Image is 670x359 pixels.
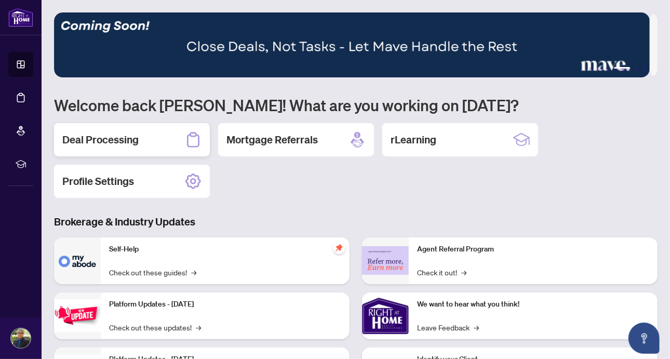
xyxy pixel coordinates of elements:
img: Platform Updates - July 21, 2025 [54,299,101,332]
img: Self-Help [54,237,101,284]
span: → [196,322,201,333]
a: Check it out!→ [417,267,466,278]
button: 3 [606,67,610,71]
h2: rLearning [391,132,436,147]
span: → [461,267,466,278]
h2: Deal Processing [62,132,139,147]
img: logo [8,8,33,27]
h3: Brokerage & Industry Updates [54,215,658,229]
span: → [474,322,479,333]
a: Check out these updates!→ [109,322,201,333]
h2: Profile Settings [62,174,134,189]
span: → [191,267,196,278]
button: Open asap [628,323,660,354]
a: Check out these guides!→ [109,267,196,278]
h1: Welcome back [PERSON_NAME]! What are you working on [DATE]? [54,95,658,115]
a: Leave Feedback→ [417,322,479,333]
img: Slide 3 [54,12,650,77]
img: We want to hear what you think! [362,292,409,339]
p: Platform Updates - [DATE] [109,299,341,310]
span: pushpin [333,242,345,254]
img: Agent Referral Program [362,246,409,275]
button: 1 [589,67,593,71]
h2: Mortgage Referrals [226,132,318,147]
button: 6 [643,67,647,71]
button: 2 [597,67,601,71]
button: 4 [614,67,631,71]
img: Profile Icon [11,328,31,348]
p: We want to hear what you think! [417,299,649,310]
p: Self-Help [109,244,341,255]
p: Agent Referral Program [417,244,649,255]
button: 5 [635,67,639,71]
